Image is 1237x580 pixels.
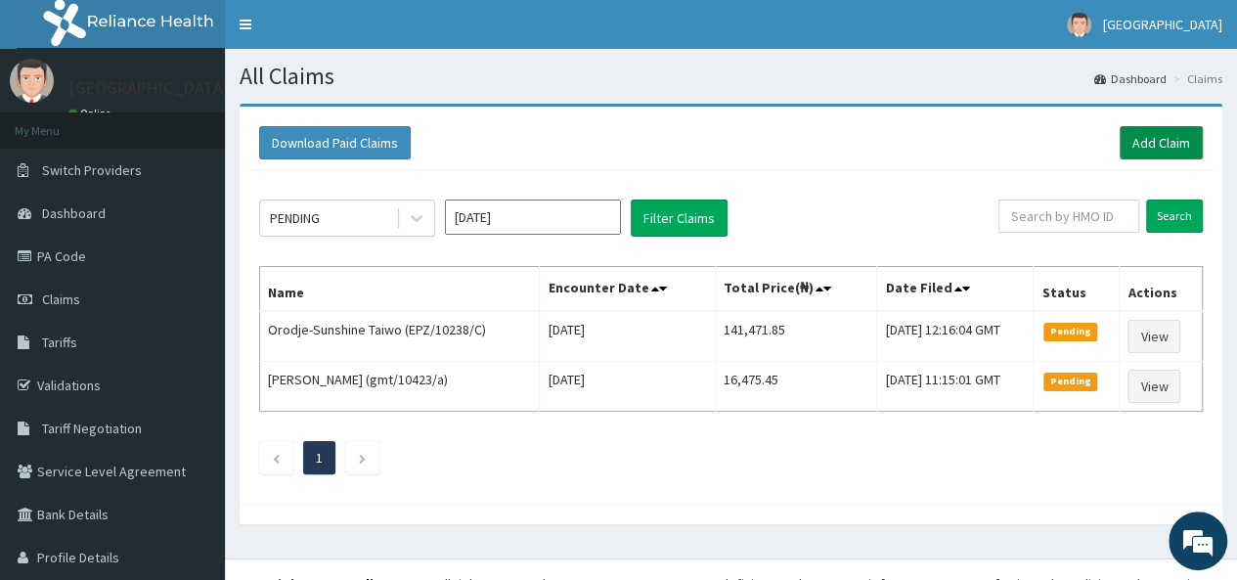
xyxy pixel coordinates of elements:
[259,126,411,159] button: Download Paid Claims
[877,311,1034,362] td: [DATE] 12:16:04 GMT
[358,449,367,467] a: Next page
[260,267,540,312] th: Name
[1169,70,1222,87] li: Claims
[10,59,54,103] img: User Image
[270,208,320,228] div: PENDING
[715,362,877,412] td: 16,475.45
[540,267,715,312] th: Encounter Date
[877,362,1034,412] td: [DATE] 11:15:01 GMT
[715,311,877,362] td: 141,471.85
[68,79,230,97] p: [GEOGRAPHIC_DATA]
[715,267,877,312] th: Total Price(₦)
[540,311,715,362] td: [DATE]
[42,290,80,308] span: Claims
[1120,126,1203,159] a: Add Claim
[445,200,621,235] input: Select Month and Year
[1146,200,1203,233] input: Search
[1127,320,1180,353] a: View
[1103,16,1222,33] span: [GEOGRAPHIC_DATA]
[42,334,77,351] span: Tariffs
[1034,267,1120,312] th: Status
[272,449,281,467] a: Previous page
[1094,70,1167,87] a: Dashboard
[877,267,1034,312] th: Date Filed
[42,420,142,437] span: Tariff Negotiation
[1067,13,1091,37] img: User Image
[316,449,323,467] a: Page 1 is your current page
[1127,370,1180,403] a: View
[631,200,728,237] button: Filter Claims
[260,362,540,412] td: [PERSON_NAME] (gmt/10423/a)
[68,107,115,120] a: Online
[260,311,540,362] td: Orodje-Sunshine Taiwo (EPZ/10238/C)
[42,161,142,179] span: Switch Providers
[1043,373,1097,390] span: Pending
[240,64,1222,89] h1: All Claims
[1120,267,1203,312] th: Actions
[998,200,1139,233] input: Search by HMO ID
[42,204,106,222] span: Dashboard
[1043,323,1097,340] span: Pending
[540,362,715,412] td: [DATE]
